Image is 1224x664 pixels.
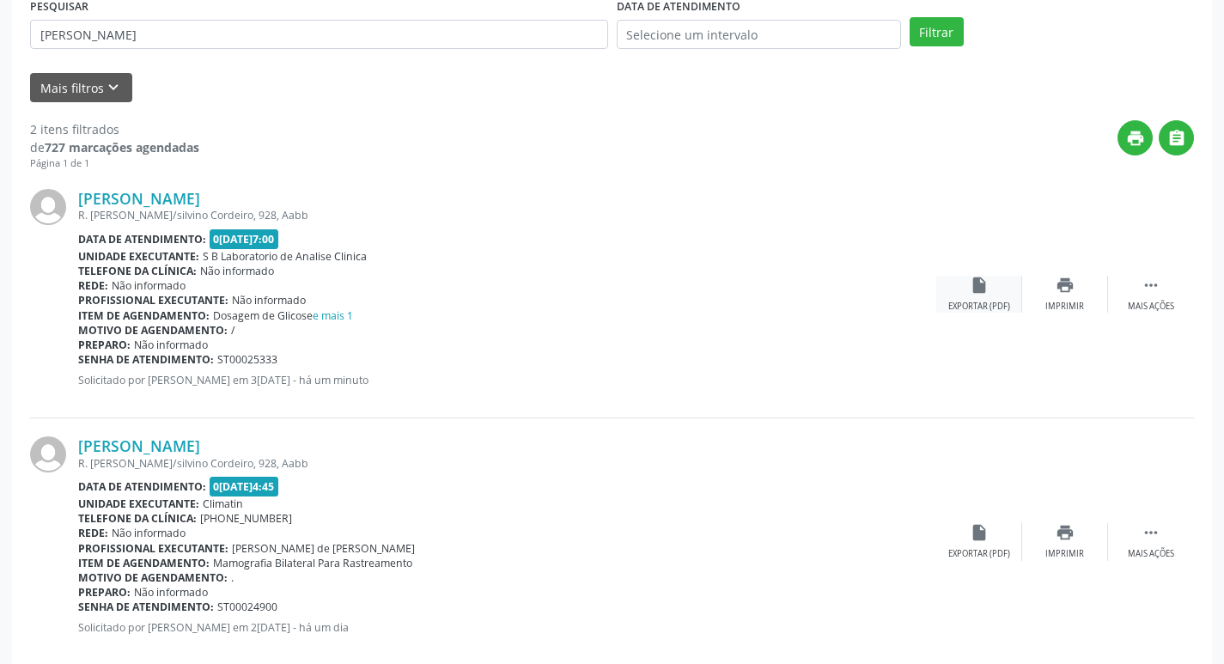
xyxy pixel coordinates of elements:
button: Filtrar [910,17,964,46]
span: Não informado [232,293,306,308]
div: Mais ações [1128,548,1174,560]
span: Não informado [112,526,186,540]
span: [PHONE_NUMBER] [200,511,292,526]
b: Rede: [78,526,108,540]
i: insert_drive_file [970,523,989,542]
span: Climatin [203,496,243,511]
b: Senha de atendimento: [78,600,214,614]
span: Dosagem de Glicose [213,308,353,323]
b: Item de agendamento: [78,556,210,570]
div: de [30,138,199,156]
b: Telefone da clínica: [78,511,197,526]
b: Preparo: [78,585,131,600]
span: Não informado [200,264,274,278]
b: Profissional executante: [78,293,228,308]
b: Item de agendamento: [78,308,210,323]
b: Profissional executante: [78,541,228,556]
i:  [1142,523,1160,542]
b: Senha de atendimento: [78,352,214,367]
p: Solicitado por [PERSON_NAME] em 3[DATE] - há um minuto [78,373,936,387]
span: Mamografia Bilateral Para Rastreamento [213,556,412,570]
div: Imprimir [1045,301,1084,313]
span: 0[DATE]4:45 [210,477,279,496]
b: Data de atendimento: [78,232,206,247]
i: keyboard_arrow_down [104,78,123,97]
span: Não informado [134,585,208,600]
b: Data de atendimento: [78,479,206,494]
img: img [30,189,66,225]
i:  [1167,129,1186,148]
button:  [1159,120,1194,155]
i: print [1126,129,1145,148]
img: img [30,436,66,472]
p: Solicitado por [PERSON_NAME] em 2[DATE] - há um dia [78,620,936,635]
input: Selecione um intervalo [617,20,901,49]
span: ST00025333 [217,352,277,367]
span: . [231,570,234,585]
a: [PERSON_NAME] [78,189,200,208]
span: S B Laboratorio de Analise Clinica [203,249,367,264]
div: Página 1 de 1 [30,156,199,171]
b: Rede: [78,278,108,293]
i: print [1056,523,1075,542]
span: Não informado [134,338,208,352]
div: R. [PERSON_NAME]/silvino Cordeiro, 928, Aabb [78,456,936,471]
b: Telefone da clínica: [78,264,197,278]
div: 2 itens filtrados [30,120,199,138]
div: Exportar (PDF) [948,548,1010,560]
div: R. [PERSON_NAME]/silvino Cordeiro, 928, Aabb [78,208,936,222]
b: Unidade executante: [78,496,199,511]
b: Motivo de agendamento: [78,570,228,585]
div: Imprimir [1045,548,1084,560]
button: Mais filtroskeyboard_arrow_down [30,73,132,103]
b: Preparo: [78,338,131,352]
span: [PERSON_NAME] de [PERSON_NAME] [232,541,415,556]
div: Mais ações [1128,301,1174,313]
i: insert_drive_file [970,276,989,295]
b: Motivo de agendamento: [78,323,228,338]
a: e mais 1 [313,308,353,323]
strong: 727 marcações agendadas [45,139,199,155]
div: Exportar (PDF) [948,301,1010,313]
a: [PERSON_NAME] [78,436,200,455]
i:  [1142,276,1160,295]
span: ST00024900 [217,600,277,614]
button: print [1117,120,1153,155]
span: / [231,323,235,338]
span: 0[DATE]7:00 [210,229,279,249]
span: Não informado [112,278,186,293]
i: print [1056,276,1075,295]
b: Unidade executante: [78,249,199,264]
input: Nome, CNS [30,20,608,49]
